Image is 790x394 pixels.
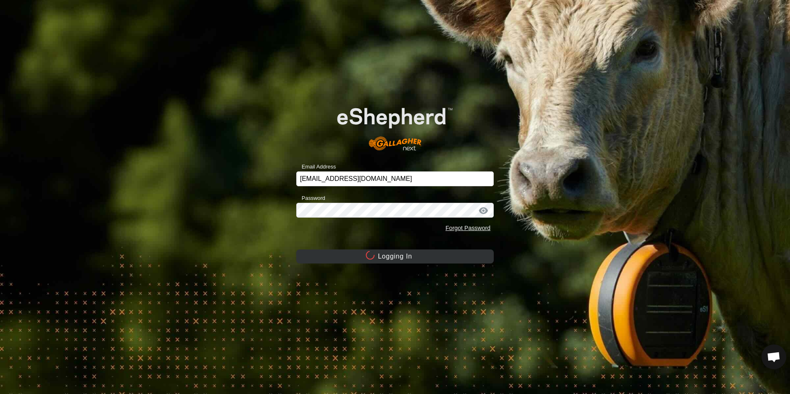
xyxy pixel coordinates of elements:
label: Email Address [296,163,336,171]
div: Open chat [761,344,786,369]
button: Logging In [296,249,494,263]
a: Forgot Password [445,225,490,231]
img: E-shepherd Logo [316,91,474,159]
label: Password [296,194,325,202]
input: Email Address [296,171,494,186]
